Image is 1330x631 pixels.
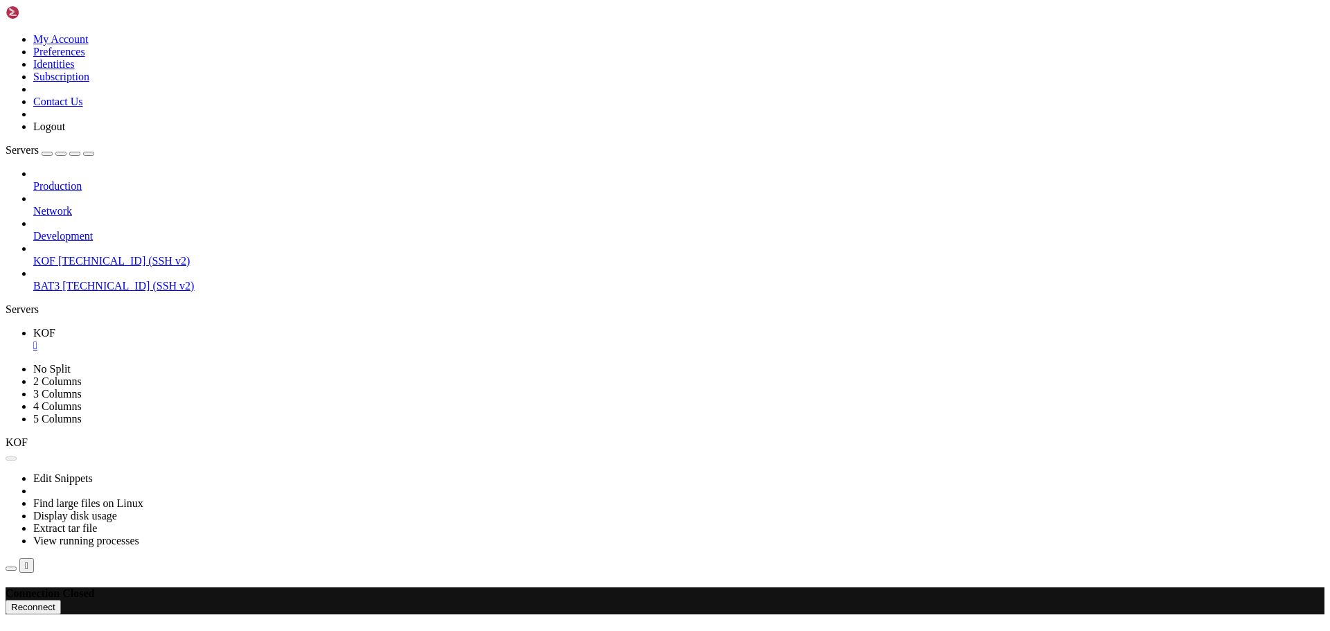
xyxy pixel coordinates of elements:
span: [TECHNICAL_ID] (SSH v2) [62,280,194,292]
a: View running processes [33,535,139,546]
a: KOF [33,327,1324,352]
a: Contact Us [33,96,83,107]
a: 3 Columns [33,388,82,400]
a: Edit Snippets [33,472,93,484]
a: Find large files on Linux [33,497,143,509]
li: Production [33,168,1324,193]
a: Subscription [33,71,89,82]
span: Production [33,180,82,192]
a: Production [33,180,1324,193]
a: 2 Columns [33,375,82,387]
a: Display disk usage [33,510,117,522]
a:  [33,339,1324,352]
span: Network [33,205,72,217]
a: Identities [33,58,75,70]
span: [TECHNICAL_ID] (SSH v2) [58,255,190,267]
button:  [19,558,34,573]
a: BAT3 [TECHNICAL_ID] (SSH v2) [33,280,1324,292]
span: KOF [33,255,55,267]
a: No Split [33,363,71,375]
span: KOF [6,436,28,448]
a: Network [33,205,1324,217]
li: BAT3 [TECHNICAL_ID] (SSH v2) [33,267,1324,292]
li: Development [33,217,1324,242]
a: My Account [33,33,89,45]
a: Servers [6,144,94,156]
div: Servers [6,303,1324,316]
div:  [25,560,28,571]
span: Development [33,230,93,242]
a: Logout [33,121,65,132]
li: Network [33,193,1324,217]
a: 5 Columns [33,413,82,425]
span: BAT3 [33,280,60,292]
span: KOF [33,327,55,339]
span: Servers [6,144,39,156]
a: Preferences [33,46,85,57]
a: KOF [TECHNICAL_ID] (SSH v2) [33,255,1324,267]
a: Extract tar file [33,522,97,534]
a: 4 Columns [33,400,82,412]
li: KOF [TECHNICAL_ID] (SSH v2) [33,242,1324,267]
img: Shellngn [6,6,85,19]
a: Development [33,230,1324,242]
